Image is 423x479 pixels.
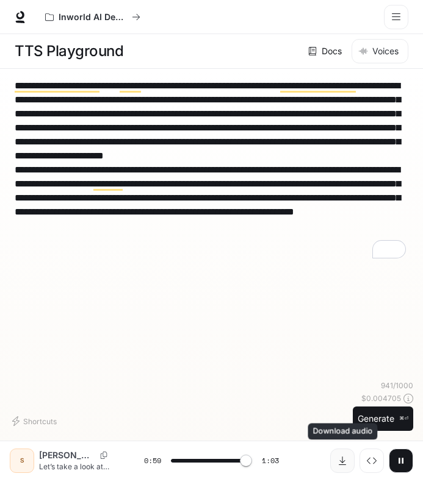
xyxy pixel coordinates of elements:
span: 0:59 [144,455,161,467]
button: Download audio [330,449,355,473]
button: Inspect [360,449,384,473]
p: Let’s take a look at the wide disparities in GDP per person across the world in [DATE], measured ... [39,461,115,472]
p: Inworld AI Demos [59,12,127,23]
button: Voices [352,39,408,63]
div: S [12,451,32,470]
p: 941 / 1000 [381,380,413,391]
p: $ 0.004705 [361,393,401,403]
a: Docs [306,39,347,63]
button: All workspaces [40,5,146,29]
p: [PERSON_NAME] [39,449,95,461]
textarea: To enrich screen reader interactions, please activate Accessibility in Grammarly extension settings [15,79,408,261]
button: Generate⌘⏎ [353,406,413,431]
button: Shortcuts [10,411,62,431]
div: Download audio [308,424,378,440]
p: ⌘⏎ [399,415,408,422]
button: Copy Voice ID [95,452,112,459]
h1: TTS Playground [15,39,123,63]
span: 1:03 [262,455,279,467]
button: open drawer [384,5,408,29]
